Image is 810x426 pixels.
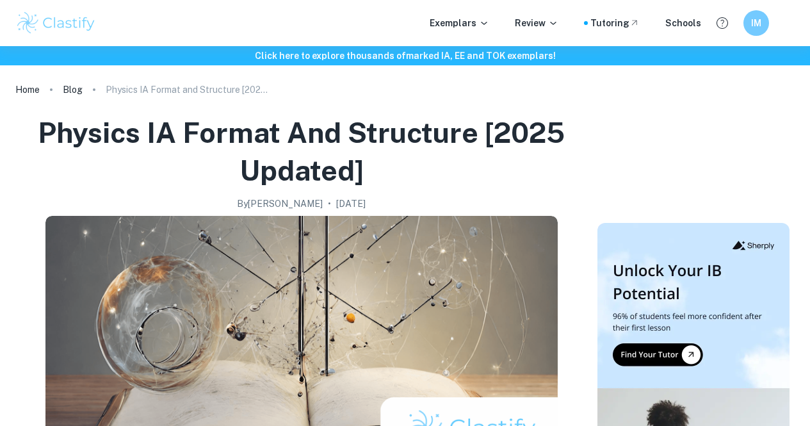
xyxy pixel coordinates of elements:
p: Review [515,16,558,30]
p: • [328,197,331,211]
h2: [DATE] [336,197,366,211]
button: Help and Feedback [711,12,733,34]
a: Tutoring [590,16,640,30]
h2: By [PERSON_NAME] [237,197,323,211]
h1: Physics IA Format and Structure [2025 updated] [20,114,582,189]
button: IM [743,10,769,36]
h6: IM [749,16,764,30]
a: Blog [63,81,83,99]
img: Clastify logo [15,10,97,36]
p: Exemplars [430,16,489,30]
h6: Click here to explore thousands of marked IA, EE and TOK exemplars ! [3,49,807,63]
p: Physics IA Format and Structure [2025 updated] [106,83,272,97]
a: Schools [665,16,701,30]
a: Home [15,81,40,99]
